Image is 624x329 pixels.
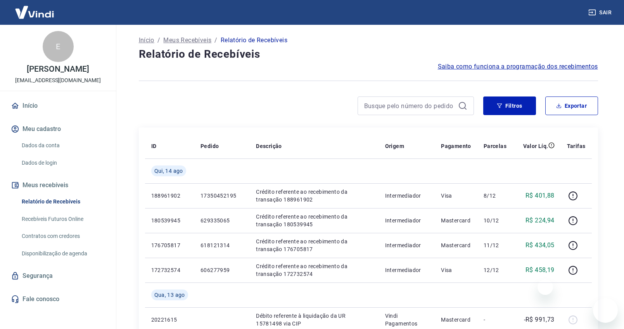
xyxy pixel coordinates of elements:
[567,142,586,150] p: Tarifas
[587,5,615,20] button: Sair
[256,188,372,203] p: Crédito referente ao recebimento da transação 188961902
[441,217,471,224] p: Mastercard
[19,211,107,227] a: Recebíveis Futuros Online
[154,291,185,299] span: Qua, 13 ago
[201,217,244,224] p: 629335065
[201,241,244,249] p: 618121314
[525,265,555,275] p: R$ 458,19
[256,238,372,253] p: Crédito referente ao recebimento da transação 176705817
[523,142,548,150] p: Valor Líq.
[151,217,188,224] p: 180539945
[256,142,282,150] p: Descrição
[483,96,536,115] button: Filtros
[19,138,107,153] a: Dados da conta
[524,315,555,324] p: -R$ 991,73
[441,316,471,324] p: Mastercard
[221,36,287,45] p: Relatório de Recebíveis
[151,266,188,274] p: 172732574
[593,298,618,323] iframe: Button to launch messaging window
[9,177,107,194] button: Meus recebíveis
[385,192,429,200] p: Intermediador
[545,96,598,115] button: Exportar
[139,36,154,45] a: Início
[385,266,429,274] p: Intermediador
[15,76,101,84] p: [EMAIL_ADDRESS][DOMAIN_NAME]
[151,316,188,324] p: 20221615
[484,192,506,200] p: 8/12
[139,47,598,62] h4: Relatório de Recebíveis
[19,246,107,262] a: Disponibilização de agenda
[441,192,471,200] p: Visa
[151,241,188,249] p: 176705817
[484,142,506,150] p: Parcelas
[385,142,404,150] p: Origem
[441,266,471,274] p: Visa
[385,241,429,249] p: Intermediador
[484,316,506,324] p: -
[163,36,211,45] a: Meus Recebíveis
[201,142,219,150] p: Pedido
[484,241,506,249] p: 11/12
[256,213,372,228] p: Crédito referente ao recebimento da transação 180539945
[151,192,188,200] p: 188961902
[43,31,74,62] div: E
[19,194,107,210] a: Relatório de Recebíveis
[525,241,555,250] p: R$ 434,05
[385,312,429,327] p: Vindi Pagamentos
[484,266,506,274] p: 12/12
[441,142,471,150] p: Pagamento
[538,279,553,295] iframe: Close message
[256,312,372,327] p: Débito referente à liquidação da UR 15781498 via CIP
[9,97,107,114] a: Início
[484,217,506,224] p: 10/12
[27,65,89,73] p: [PERSON_NAME]
[256,262,372,278] p: Crédito referente ao recebimento da transação 172732574
[19,228,107,244] a: Contratos com credores
[438,62,598,71] a: Saiba como funciona a programação dos recebimentos
[9,291,107,308] a: Fale conosco
[214,36,217,45] p: /
[9,0,60,24] img: Vindi
[525,191,555,200] p: R$ 401,88
[385,217,429,224] p: Intermediador
[201,192,244,200] p: 17350452195
[9,267,107,284] a: Segurança
[201,266,244,274] p: 606277959
[364,100,455,112] input: Busque pelo número do pedido
[441,241,471,249] p: Mastercard
[525,216,555,225] p: R$ 224,94
[157,36,160,45] p: /
[19,155,107,171] a: Dados de login
[154,167,183,175] span: Qui, 14 ago
[9,121,107,138] button: Meu cadastro
[151,142,157,150] p: ID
